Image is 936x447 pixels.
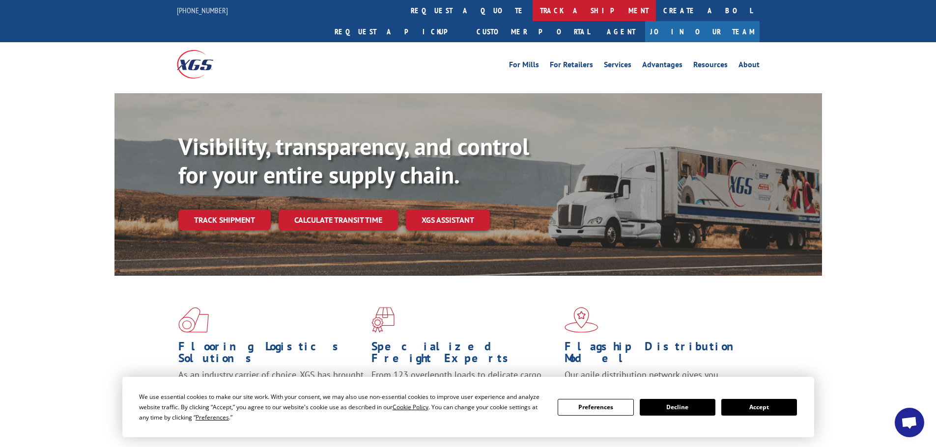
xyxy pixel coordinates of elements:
[693,61,728,72] a: Resources
[565,369,745,392] span: Our agile distribution network gives you nationwide inventory management on demand.
[721,399,797,416] button: Accept
[178,369,364,404] span: As an industry carrier of choice, XGS has brought innovation and dedication to flooring logistics...
[178,341,364,369] h1: Flooring Logistics Solutions
[139,392,546,422] div: We use essential cookies to make our site work. With your consent, we may also use non-essential ...
[178,131,529,190] b: Visibility, transparency, and control for your entire supply chain.
[406,210,490,231] a: XGS ASSISTANT
[597,21,645,42] a: Agent
[122,377,814,437] div: Cookie Consent Prompt
[565,307,598,333] img: xgs-icon-flagship-distribution-model-red
[371,307,395,333] img: xgs-icon-focused-on-flooring-red
[642,61,682,72] a: Advantages
[509,61,539,72] a: For Mills
[371,369,557,413] p: From 123 overlength loads to delicate cargo, our experienced staff knows the best way to move you...
[178,210,271,230] a: Track shipment
[558,399,633,416] button: Preferences
[550,61,593,72] a: For Retailers
[178,307,209,333] img: xgs-icon-total-supply-chain-intelligence-red
[279,210,398,231] a: Calculate transit time
[645,21,760,42] a: Join Our Team
[371,341,557,369] h1: Specialized Freight Experts
[640,399,715,416] button: Decline
[327,21,469,42] a: Request a pickup
[565,341,750,369] h1: Flagship Distribution Model
[604,61,631,72] a: Services
[393,403,428,411] span: Cookie Policy
[738,61,760,72] a: About
[469,21,597,42] a: Customer Portal
[196,413,229,421] span: Preferences
[895,408,924,437] a: Open chat
[177,5,228,15] a: [PHONE_NUMBER]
